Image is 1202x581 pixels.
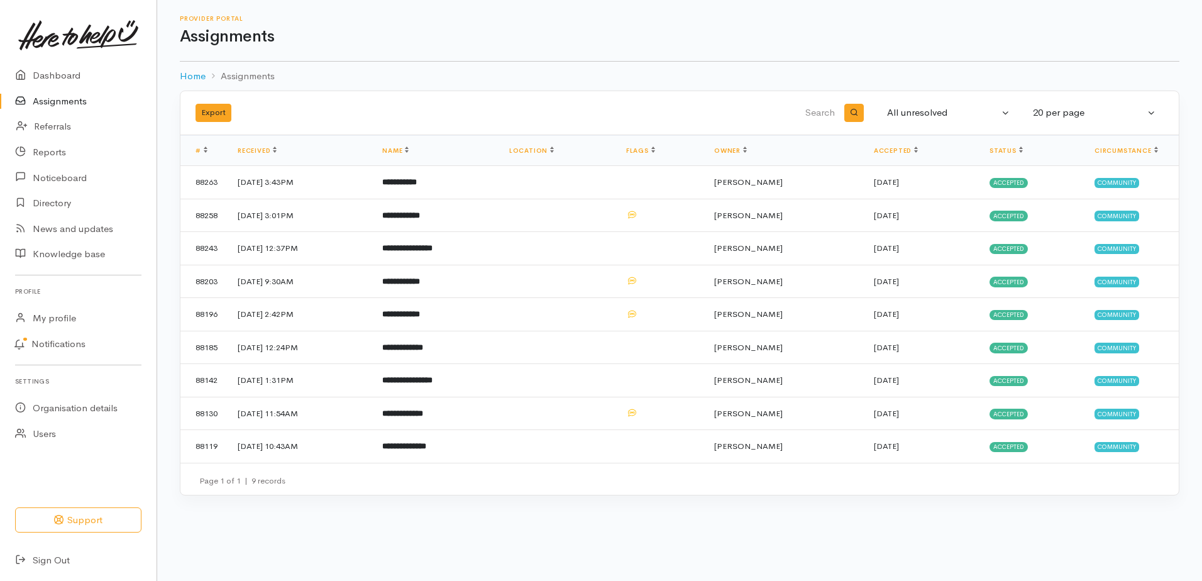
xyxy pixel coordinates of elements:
span: Community [1094,310,1139,320]
a: Owner [714,147,747,155]
span: [PERSON_NAME] [714,408,783,419]
h6: Settings [15,373,141,390]
span: [PERSON_NAME] [714,276,783,287]
span: Community [1094,244,1139,254]
span: Community [1094,343,1139,353]
span: Community [1094,211,1139,221]
button: 20 per page [1025,101,1164,125]
time: [DATE] [874,408,899,419]
td: [DATE] 1:31PM [228,364,372,397]
h1: Assignments [180,28,1179,46]
span: Community [1094,178,1139,188]
a: Received [238,147,277,155]
td: [DATE] 12:37PM [228,232,372,265]
a: Accepted [874,147,918,155]
span: Accepted [990,277,1028,287]
span: Accepted [990,244,1028,254]
span: [PERSON_NAME] [714,243,783,253]
li: Assignments [206,69,275,84]
div: All unresolved [887,106,999,120]
span: Community [1094,409,1139,419]
span: [PERSON_NAME] [714,177,783,187]
a: # [196,147,207,155]
span: | [245,475,248,486]
a: Circumstance [1094,147,1158,155]
td: 88130 [180,397,228,430]
time: [DATE] [874,276,899,287]
button: Support [15,507,141,533]
span: Accepted [990,343,1028,353]
span: Accepted [990,178,1028,188]
a: Flags [626,147,655,155]
span: Accepted [990,211,1028,221]
h6: Profile [15,283,141,300]
input: Search [538,98,837,128]
td: [DATE] 12:24PM [228,331,372,364]
span: Community [1094,277,1139,287]
time: [DATE] [874,441,899,451]
time: [DATE] [874,375,899,385]
td: 88258 [180,199,228,232]
td: 88203 [180,265,228,298]
span: [PERSON_NAME] [714,309,783,319]
span: Accepted [990,442,1028,452]
button: Export [196,104,231,122]
td: [DATE] 11:54AM [228,397,372,430]
time: [DATE] [874,177,899,187]
td: 88196 [180,298,228,331]
small: Page 1 of 1 9 records [199,475,285,486]
span: [PERSON_NAME] [714,210,783,221]
span: [PERSON_NAME] [714,441,783,451]
span: Community [1094,442,1139,452]
button: All unresolved [879,101,1018,125]
nav: breadcrumb [180,62,1179,91]
span: [PERSON_NAME] [714,342,783,353]
td: 88263 [180,166,228,199]
a: Home [180,69,206,84]
span: Accepted [990,310,1028,320]
h6: Provider Portal [180,15,1179,22]
td: [DATE] 3:01PM [228,199,372,232]
span: Community [1094,376,1139,386]
span: Accepted [990,376,1028,386]
td: 88142 [180,364,228,397]
td: 88119 [180,430,228,463]
time: [DATE] [874,342,899,353]
span: [PERSON_NAME] [714,375,783,385]
a: Location [509,147,554,155]
td: [DATE] 9:30AM [228,265,372,298]
a: Status [990,147,1023,155]
td: [DATE] 3:43PM [228,166,372,199]
td: [DATE] 10:43AM [228,430,372,463]
div: 20 per page [1033,106,1145,120]
span: Accepted [990,409,1028,419]
a: Name [382,147,409,155]
time: [DATE] [874,210,899,221]
time: [DATE] [874,243,899,253]
time: [DATE] [874,309,899,319]
td: 88185 [180,331,228,364]
td: [DATE] 2:42PM [228,298,372,331]
td: 88243 [180,232,228,265]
